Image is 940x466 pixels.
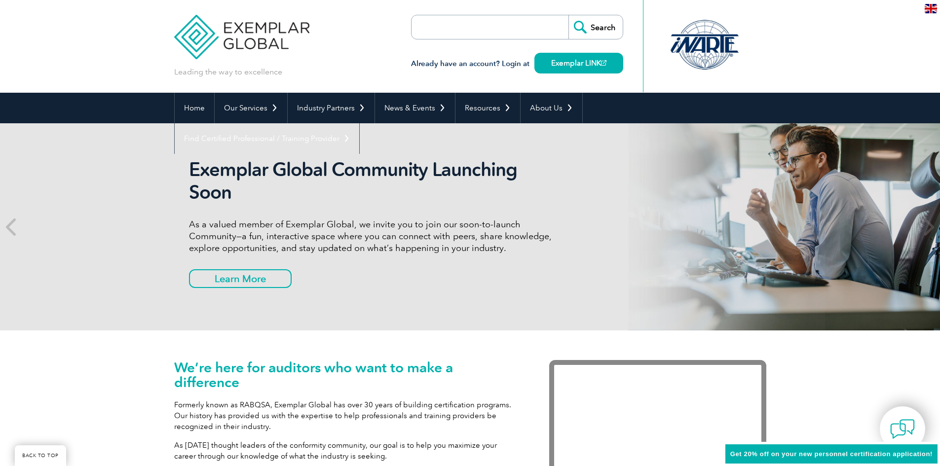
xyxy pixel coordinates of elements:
a: Our Services [215,93,287,123]
img: contact-chat.png [890,417,915,441]
a: BACK TO TOP [15,445,66,466]
a: News & Events [375,93,455,123]
a: Exemplar LINK [534,53,623,73]
h1: We’re here for auditors who want to make a difference [174,360,520,390]
img: en [925,4,937,13]
a: Home [175,93,214,123]
h2: Exemplar Global Community Launching Soon [189,158,559,204]
a: About Us [521,93,582,123]
p: Leading the way to excellence [174,67,282,77]
a: Learn More [189,269,292,288]
p: Formerly known as RABQSA, Exemplar Global has over 30 years of building certification programs. O... [174,399,520,432]
img: open_square.png [601,60,606,66]
p: As a valued member of Exemplar Global, we invite you to join our soon-to-launch Community—a fun, ... [189,218,559,254]
a: Resources [455,93,520,123]
a: Industry Partners [288,93,375,123]
span: Get 20% off on your new personnel certification application! [730,450,933,458]
p: As [DATE] thought leaders of the conformity community, our goal is to help you maximize your care... [174,440,520,462]
input: Search [568,15,623,39]
a: Find Certified Professional / Training Provider [175,123,359,154]
h3: Already have an account? Login at [411,58,623,70]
